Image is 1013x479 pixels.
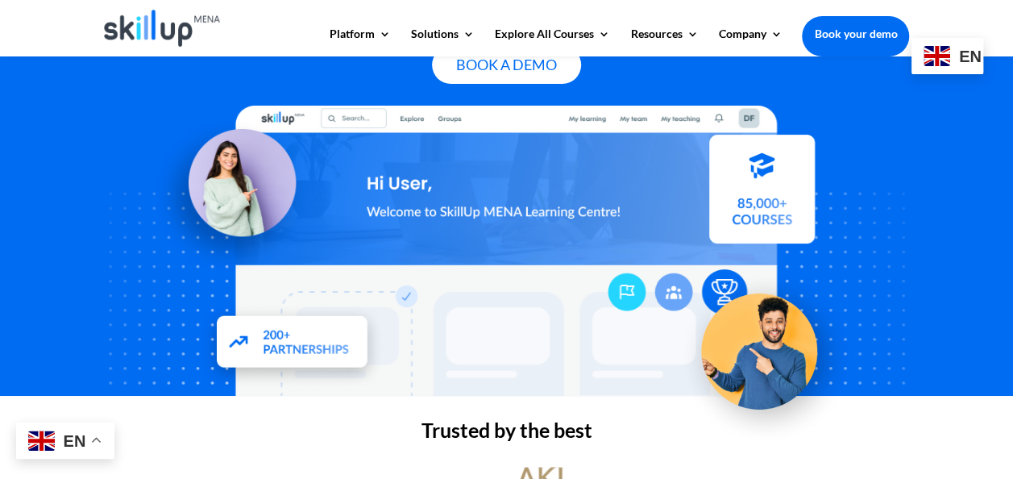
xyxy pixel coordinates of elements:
a: Resources [630,28,698,56]
img: Partners - SkillUp Mena [198,304,384,391]
a: Explore All Courses [495,28,610,56]
a: Solutions [411,28,475,56]
img: Upskill your workforce - SkillUp [677,260,855,439]
span: en [64,432,86,450]
a: Company [718,28,782,56]
iframe: Chat Widget [745,305,1013,479]
span: en [959,48,982,65]
a: Book A Demo [432,46,581,84]
img: en [924,46,950,66]
img: Learning Management Solution - SkillUp [150,110,312,272]
h2: Trusted by the best [102,420,912,448]
a: Book your demo [802,16,909,52]
img: en [28,431,55,451]
a: Platform [330,28,391,56]
img: Courses library - SkillUp MENA [709,143,815,252]
img: Skillup Mena [104,10,221,47]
